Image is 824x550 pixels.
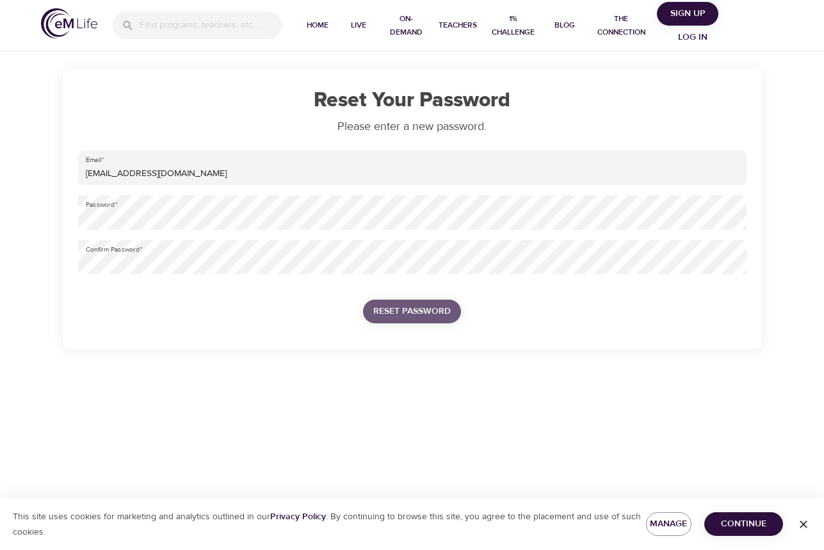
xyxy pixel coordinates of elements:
button: Reset Password [363,300,461,323]
span: Manage [656,516,681,532]
span: Reset Password [373,303,451,319]
img: logo [41,8,97,38]
span: On-Demand [384,12,428,39]
button: Sign Up [657,2,718,26]
span: Live [343,19,374,32]
span: Log in [667,29,718,45]
button: Log in [662,26,723,49]
button: Manage [646,512,691,536]
span: Blog [549,19,580,32]
span: Continue [715,516,773,532]
a: Privacy Policy [270,511,326,522]
span: Home [302,19,333,32]
span: 1% Challenge [487,12,539,39]
h1: Reset Your Password [78,89,747,113]
input: Find programs, teachers, etc... [140,12,282,39]
button: Continue [704,512,783,536]
span: Teachers [439,19,477,32]
span: Sign Up [662,6,713,22]
span: The Connection [590,12,652,39]
p: Please enter a new password. [78,118,747,135]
